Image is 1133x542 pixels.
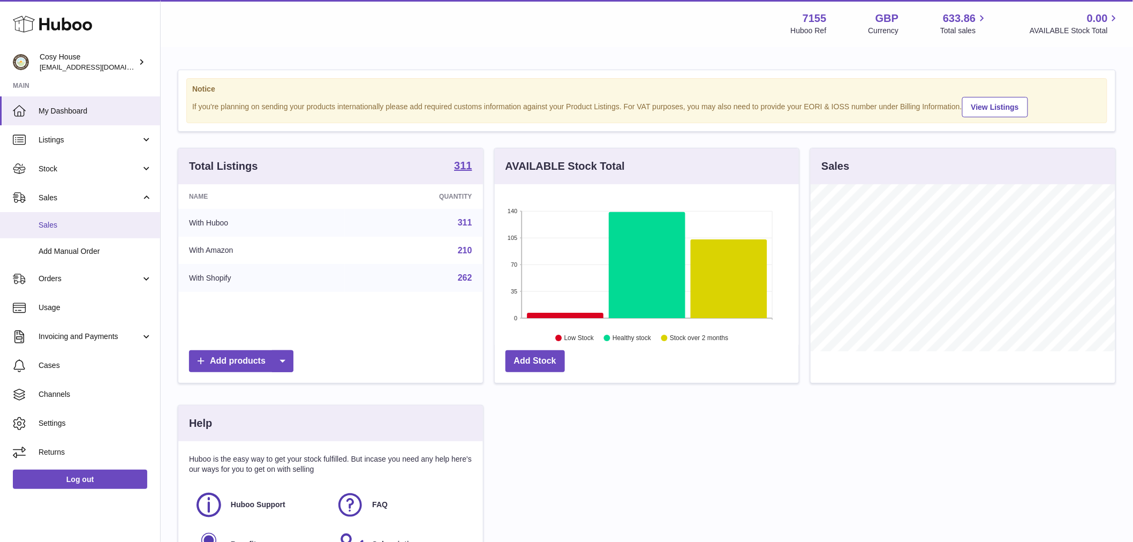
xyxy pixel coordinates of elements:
span: Usage [39,303,152,313]
a: 210 [458,246,472,255]
text: Stock over 2 months [670,335,728,342]
span: Channels [39,389,152,400]
a: View Listings [962,97,1028,117]
text: 140 [508,208,517,214]
a: Add products [189,350,293,372]
div: Currency [868,26,899,36]
div: Cosy House [40,52,136,72]
th: Quantity [345,184,482,209]
span: 0.00 [1087,11,1108,26]
h3: Help [189,416,212,431]
text: 70 [511,261,517,268]
span: Orders [39,274,141,284]
a: Huboo Support [194,491,325,520]
td: With Huboo [178,209,345,237]
img: info@wholesomegoods.com [13,54,29,70]
strong: 7155 [803,11,827,26]
div: If you're planning on sending your products internationally please add required customs informati... [192,95,1101,117]
span: [EMAIL_ADDRESS][DOMAIN_NAME] [40,63,157,71]
a: Log out [13,470,147,489]
text: 35 [511,288,517,295]
th: Name [178,184,345,209]
a: 633.86 Total sales [940,11,988,36]
div: Huboo Ref [791,26,827,36]
span: Sales [39,220,152,230]
span: AVAILABLE Stock Total [1030,26,1120,36]
a: 311 [458,218,472,227]
strong: GBP [875,11,898,26]
span: Stock [39,164,141,174]
strong: Notice [192,84,1101,94]
a: 0.00 AVAILABLE Stock Total [1030,11,1120,36]
p: Huboo is the easy way to get your stock fulfilled. But incase you need any help here's our ways f... [189,454,472,475]
span: Invoicing and Payments [39,332,141,342]
span: FAQ [372,500,388,510]
span: Listings [39,135,141,145]
a: FAQ [336,491,466,520]
span: Cases [39,360,152,371]
span: Huboo Support [231,500,285,510]
text: 105 [508,235,517,241]
span: Add Manual Order [39,246,152,257]
text: Healthy stock [613,335,652,342]
span: Settings [39,418,152,428]
span: Sales [39,193,141,203]
span: 633.86 [943,11,976,26]
text: 0 [514,315,517,321]
a: 311 [454,160,472,173]
a: 262 [458,273,472,282]
span: Returns [39,447,152,457]
h3: AVAILABLE Stock Total [505,159,625,174]
text: Low Stock [564,335,594,342]
td: With Shopify [178,264,345,292]
span: My Dashboard [39,106,152,116]
span: Total sales [940,26,988,36]
a: Add Stock [505,350,565,372]
h3: Sales [821,159,849,174]
h3: Total Listings [189,159,258,174]
strong: 311 [454,160,472,171]
td: With Amazon [178,237,345,265]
